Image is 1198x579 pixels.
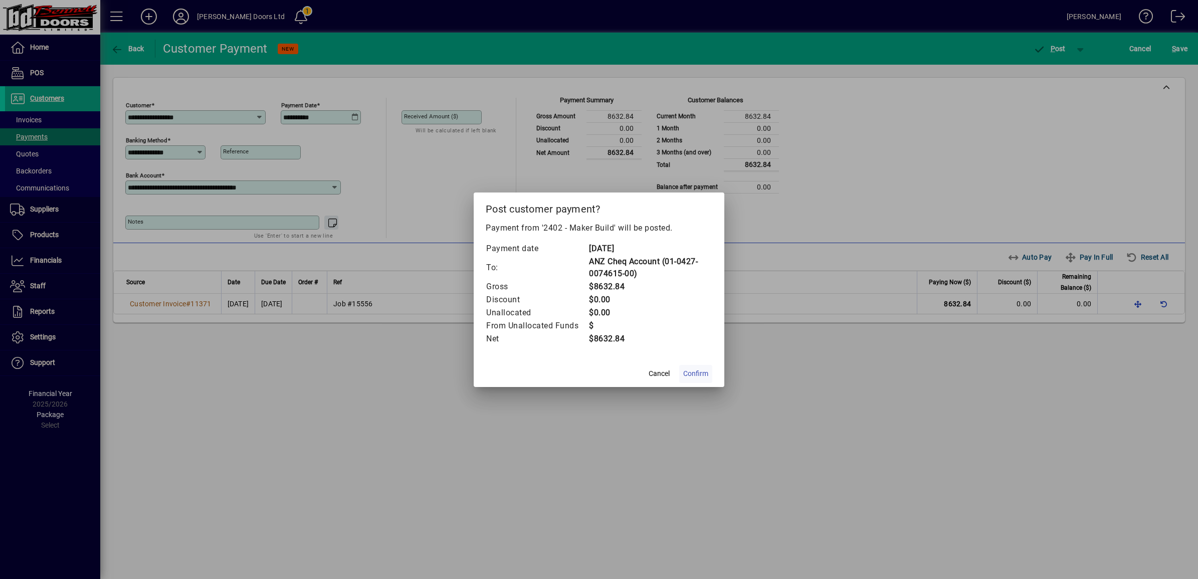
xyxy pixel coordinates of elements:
td: From Unallocated Funds [486,319,588,332]
td: Payment date [486,242,588,255]
td: $0.00 [588,293,712,306]
td: Unallocated [486,306,588,319]
span: Confirm [683,368,708,379]
button: Cancel [643,365,675,383]
td: $8632.84 [588,280,712,293]
span: Cancel [649,368,670,379]
td: [DATE] [588,242,712,255]
p: Payment from '2402 - Maker Build' will be posted. [486,222,712,234]
h2: Post customer payment? [474,192,724,222]
td: To: [486,255,588,280]
td: $0.00 [588,306,712,319]
td: Discount [486,293,588,306]
td: $ [588,319,712,332]
td: Gross [486,280,588,293]
button: Confirm [679,365,712,383]
td: Net [486,332,588,345]
td: ANZ Cheq Account (01-0427-0074615-00) [588,255,712,280]
td: $8632.84 [588,332,712,345]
